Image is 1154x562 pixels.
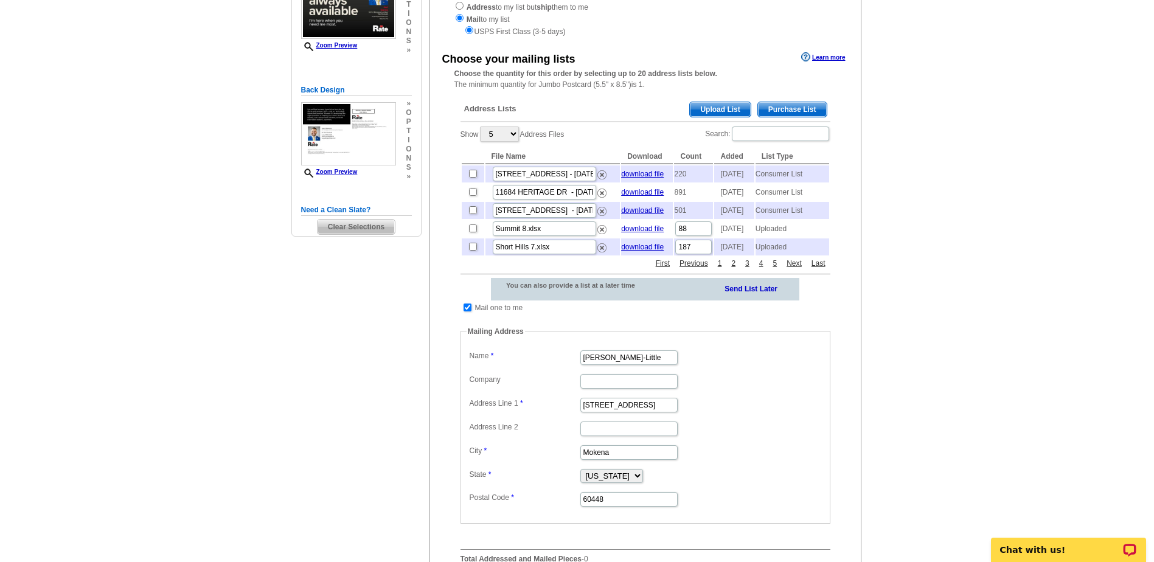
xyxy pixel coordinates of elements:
span: » [406,46,411,55]
div: Choose your mailing lists [442,51,575,68]
th: Download [621,149,673,164]
a: 3 [742,258,753,269]
select: ShowAddress Files [480,127,519,142]
div: You can also provide a list at a later time [491,278,667,293]
span: Clear Selections [318,220,395,234]
span: n [406,154,411,163]
span: Purchase List [758,102,827,117]
label: State [470,469,579,480]
label: Address Line 2 [470,421,579,432]
td: Uploaded [756,220,829,237]
img: delete.png [597,189,607,198]
a: 1 [715,258,725,269]
a: download file [621,243,664,251]
label: Search: [705,125,830,142]
span: o [406,18,411,27]
a: download file [621,170,664,178]
strong: ship [537,3,552,12]
img: delete.png [597,170,607,179]
td: [DATE] [714,202,754,219]
a: Remove this list [597,204,607,213]
a: download file [621,188,664,196]
td: 501 [674,202,713,219]
a: Last [808,258,829,269]
a: Remove this list [597,186,607,195]
span: Address Lists [464,103,516,114]
legend: Mailing Address [467,326,525,337]
td: [DATE] [714,238,754,255]
a: download file [621,206,664,215]
td: [DATE] [714,220,754,237]
th: Count [674,149,713,164]
td: [DATE] [714,165,754,182]
strong: Address [467,3,496,12]
a: Zoom Preview [301,42,358,49]
a: Next [784,258,805,269]
span: » [406,99,411,108]
strong: Mail [467,15,481,24]
th: File Name [485,149,620,164]
td: Consumer List [756,184,829,201]
span: t [406,127,411,136]
a: 5 [770,258,780,269]
span: » [406,172,411,181]
td: Consumer List [756,165,829,182]
a: 4 [756,258,766,269]
input: Search: [732,127,829,141]
a: Learn more [801,52,845,62]
label: Postal Code [470,492,579,503]
td: Uploaded [756,238,829,255]
th: List Type [756,149,829,164]
label: Name [470,350,579,361]
a: Remove this list [597,241,607,249]
span: s [406,163,411,172]
span: p [406,117,411,127]
label: City [470,445,579,456]
div: The minimum quantity for Jumbo Postcard (5.5" x 8.5")is 1. [430,68,861,90]
span: o [406,108,411,117]
img: delete.png [597,225,607,234]
span: s [406,36,411,46]
strong: Choose the quantity for this order by selecting up to 20 address lists below. [454,69,717,78]
label: Company [470,374,579,385]
a: download file [621,224,664,233]
label: Show Address Files [461,125,565,143]
img: delete.png [597,207,607,216]
a: 2 [728,258,739,269]
a: Remove this list [597,223,607,231]
span: Upload List [690,102,750,117]
h5: Need a Clean Slate? [301,204,412,216]
span: i [406,9,411,18]
td: Consumer List [756,202,829,219]
th: Added [714,149,754,164]
td: Mail one to me [474,302,524,314]
td: 891 [674,184,713,201]
a: Previous [676,258,711,269]
td: [DATE] [714,184,754,201]
img: delete.png [597,243,607,252]
a: Zoom Preview [301,168,358,175]
span: i [406,136,411,145]
span: n [406,27,411,36]
h5: Back Design [301,85,412,96]
a: Remove this list [597,168,607,176]
span: o [406,145,411,154]
a: First [653,258,673,269]
img: small-thumb.jpg [301,102,396,165]
iframe: LiveChat chat widget [983,524,1154,562]
td: 220 [674,165,713,182]
a: Send List Later [725,282,777,294]
div: USPS First Class (3-5 days) [454,25,836,37]
label: Address Line 1 [470,398,579,409]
